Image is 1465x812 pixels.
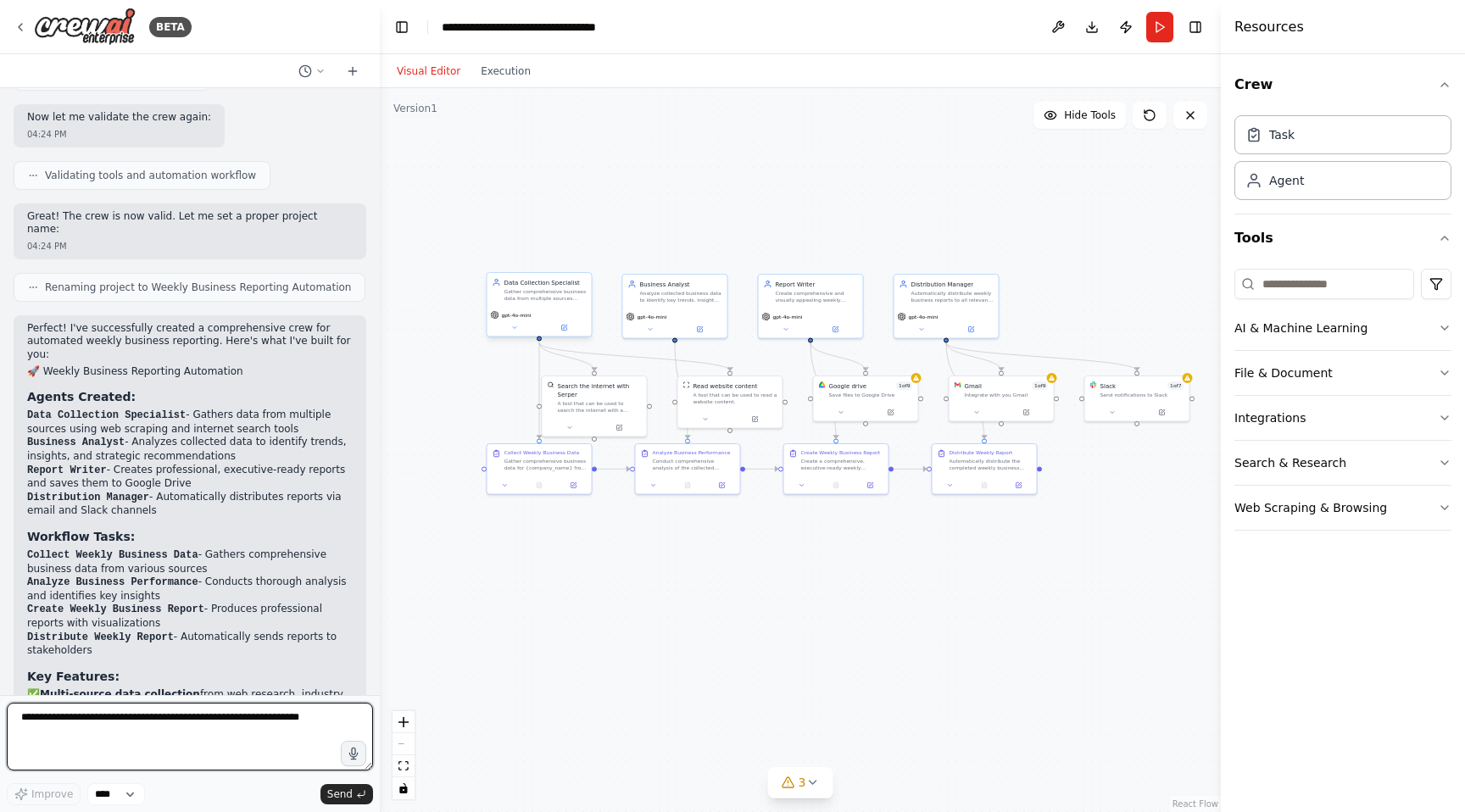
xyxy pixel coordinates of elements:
g: Edge from 8f501e8d-0aac-4567-a05e-dd2d7611f336 to e2a63c29-f687-4377-ad3d-3437b5b72e83 [671,343,692,439]
button: Open in side panel [707,481,736,491]
div: A tool that can be used to search the internet with a search_query. Supports different search typ... [558,400,642,414]
div: A tool that can be used to read a website content. [694,392,777,405]
span: gpt-4o-mini [502,312,532,319]
button: Open in side panel [540,323,588,333]
div: Search the internet with Serper [558,381,642,398]
button: Crew [1234,61,1451,108]
button: No output available [818,481,854,491]
li: - Produces professional reports with visualizations [27,603,353,630]
img: Google Drive [819,381,826,388]
button: No output available [670,481,705,491]
code: Analyze Business Performance [27,576,198,588]
p: ✅ from web research, industry reports, and market analysis ✅ with trend identification and compet... [27,688,353,781]
button: Open in side panel [1004,481,1033,491]
button: Visual Editor [387,61,471,81]
span: Improve [31,787,73,801]
a: React Flow attribution [1173,799,1218,809]
button: Integrations [1234,396,1451,440]
div: Crew [1234,108,1451,214]
img: Logo [34,8,136,46]
g: Edge from e7d6eabb-77d0-4a50-bb6d-8b3e227a8dd8 to 33c88b59-23b8-40d7-9e3e-66daf178161e [942,343,1005,371]
div: Analyze collected business data to identify key trends, insights, and performance metrics for {co... [640,290,722,303]
button: Improve [7,783,81,805]
button: Click to speak your automation idea [341,741,366,766]
span: gpt-4o-mini [773,314,803,320]
button: No output available [966,481,1002,491]
div: Distribution Manager [911,280,994,288]
button: File & Document [1234,351,1451,395]
div: SerperDevToolSearch the internet with SerperA tool that can be used to search the internet with a... [542,375,648,437]
g: Edge from e7d6eabb-77d0-4a50-bb6d-8b3e227a8dd8 to 021030a7-4fc3-441b-bde2-7fb744caf861 [942,343,1141,371]
li: - Automatically sends reports to stakeholders [27,631,353,658]
g: Edge from 604ebc8e-3389-451f-8b56-474676249331 to fc630b44-571a-4f88-8e28-734ffa1bacdc [535,343,599,371]
code: Report Writer [27,464,107,476]
div: Distribute Weekly ReportAutomatically distribute the completed weekly business report to all rele... [932,443,1038,495]
button: No output available [521,481,557,491]
div: Gmail [965,381,982,390]
span: Number of enabled actions [1167,381,1184,390]
div: Save files to Google Drive [829,392,913,398]
div: Create Weekly Business Report [801,449,881,456]
span: Validating tools and automation workflow [45,169,256,182]
div: Integrate with you Gmail [965,392,1049,398]
button: Hide Tools [1033,102,1126,129]
div: Report Writer [776,280,858,288]
div: Distribution ManagerAutomatically distribute weekly business reports to all relevant stakeholders... [894,274,1000,339]
strong: Agents Created: [27,390,136,403]
nav: breadcrumb [442,19,632,36]
div: React Flow controls [393,711,415,799]
button: Search & Research [1234,441,1451,485]
button: fit view [393,755,415,777]
g: Edge from e2a63c29-f687-4377-ad3d-3437b5b72e83 to 3f0e913c-3257-4d42-bb57-14851b1d89ab [745,464,778,473]
div: Report WriterCreate comprehensive and visually appealing weekly business reports for {company_nam... [758,274,864,339]
button: Open in side panel [731,414,779,425]
span: Number of enabled actions [1032,381,1048,390]
span: Send [327,787,353,801]
button: Open in side panel [855,481,884,491]
div: SlackSlack1of7Send notifications to Slack [1084,375,1190,422]
div: Data Collection Specialist [504,278,587,286]
code: Distribution Manager [27,492,149,503]
button: AI & Machine Learning [1234,306,1451,350]
div: Tools [1234,262,1451,544]
h2: 🚀 Weekly Business Reporting Automation [27,365,353,379]
div: Read website content [694,381,758,390]
div: 04:24 PM [27,128,211,141]
div: Create Weekly Business ReportCreate a comprehensive, executive-ready weekly business report for {... [783,443,889,495]
strong: Key Features: [27,670,120,683]
img: Slack [1090,381,1097,388]
li: - Conducts thorough analysis and identifies key insights [27,576,353,603]
button: Open in side panel [947,325,995,335]
div: Create a comprehensive, executive-ready weekly business report for {company_name} that presents t... [801,458,883,471]
img: SerperDevTool [548,381,554,388]
button: 3 [768,767,833,798]
span: gpt-4o-mini [909,314,939,320]
div: ScrapeWebsiteToolRead website contentA tool that can be used to read a website content. [677,375,783,429]
button: Open in side panel [559,481,588,491]
button: Open in side panel [866,408,915,418]
div: Agent [1269,172,1304,189]
button: toggle interactivity [393,777,415,799]
div: Analyze Business Performance [653,449,731,456]
span: gpt-4o-mini [638,314,667,320]
strong: Multi-source data collection [40,688,200,700]
button: Tools [1234,214,1451,262]
button: Open in side panel [1138,408,1186,418]
li: - Automatically distributes reports via email and Slack channels [27,491,353,518]
g: Edge from 604ebc8e-3389-451f-8b56-474676249331 to ec907ba9-c870-4495-83e0-1c5496f96352 [535,343,734,371]
button: Execution [471,61,541,81]
li: - Gathers data from multiple sources using web scraping and internet search tools [27,409,353,436]
button: Send [320,784,373,804]
code: Collect Weekly Business Data [27,549,198,561]
div: Create comprehensive and visually appealing weekly business reports for {company_name} that prese... [776,290,858,303]
li: - Analyzes collected data to identify trends, insights, and strategic recommendations [27,436,353,463]
div: Gather comprehensive business data for {company_name} from multiple sources including industry re... [504,458,587,471]
div: BETA [149,17,192,37]
g: Edge from 6dc8fe66-f25f-4a54-801d-12ff49f01c3d to 3f0e913c-3257-4d42-bb57-14851b1d89ab [806,343,840,439]
div: Google DriveGoogle drive1of9Save files to Google Drive [813,375,919,422]
span: Hide Tools [1064,108,1116,122]
div: Send notifications to Slack [1100,392,1184,398]
div: 04:24 PM [27,240,353,253]
button: Switch to previous chat [292,61,332,81]
img: Gmail [955,381,961,388]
